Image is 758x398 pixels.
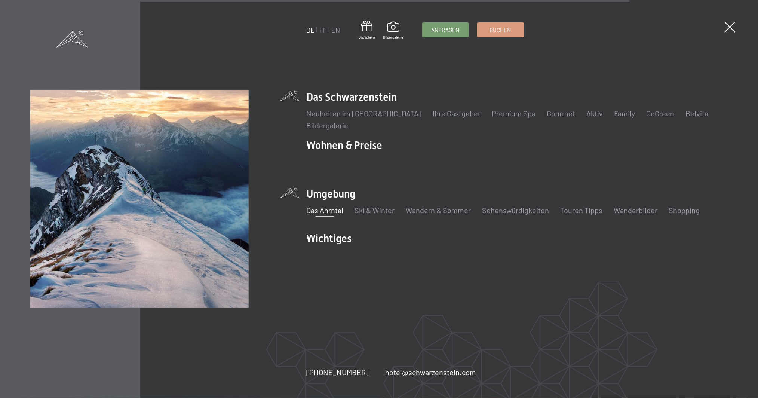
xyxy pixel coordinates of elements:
a: DE [307,26,315,34]
span: [PHONE_NUMBER] [307,368,369,377]
span: Anfragen [432,26,460,34]
a: Gutschein [359,21,375,40]
a: Family [614,109,635,118]
a: Anfragen [423,23,469,37]
a: [PHONE_NUMBER] [307,367,369,377]
a: Bildergalerie [307,121,349,130]
a: Ihre Gastgeber [433,109,481,118]
a: Das Ahrntal [307,206,344,215]
a: Aktiv [587,109,603,118]
img: Wellnesshotel Südtirol SCHWARZENSTEIN - Wellnessurlaub in den Alpen, Wandern und Wellness [30,90,249,308]
a: hotel@schwarzenstein.com [386,367,476,377]
a: Belvita [686,109,709,118]
span: Buchen [490,26,511,34]
a: Sehenswürdigkeiten [482,206,549,215]
span: Bildergalerie [383,34,403,40]
a: Buchen [478,23,524,37]
a: IT [320,26,326,34]
a: Bildergalerie [383,22,403,40]
a: EN [332,26,340,34]
a: Gourmet [547,109,576,118]
a: Neuheiten im [GEOGRAPHIC_DATA] [307,109,422,118]
a: Shopping [669,206,700,215]
a: Wandern & Sommer [406,206,471,215]
a: Premium Spa [492,109,536,118]
span: Gutschein [359,34,375,40]
a: GoGreen [647,109,675,118]
a: Touren Tipps [561,206,603,215]
a: Ski & Winter [355,206,395,215]
a: Wanderbilder [614,206,658,215]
